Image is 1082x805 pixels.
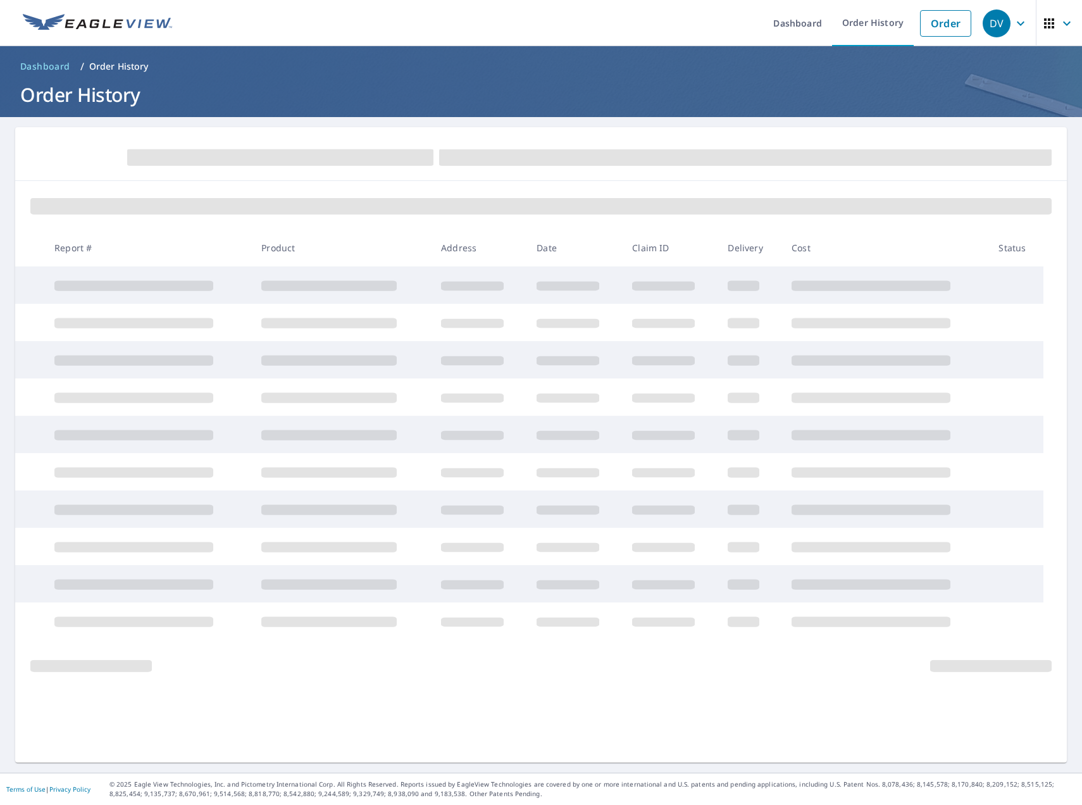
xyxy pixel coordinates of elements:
div: DV [983,9,1010,37]
a: Order [920,10,971,37]
th: Report # [44,229,251,266]
a: Terms of Use [6,785,46,794]
img: EV Logo [23,14,172,33]
th: Cost [781,229,988,266]
p: © 2025 Eagle View Technologies, Inc. and Pictometry International Corp. All Rights Reserved. Repo... [109,780,1076,799]
li: / [80,59,84,74]
span: Dashboard [20,60,70,73]
th: Product [251,229,431,266]
th: Delivery [718,229,781,266]
th: Address [431,229,526,266]
a: Privacy Policy [49,785,90,794]
p: Order History [89,60,149,73]
th: Status [988,229,1043,266]
a: Dashboard [15,56,75,77]
h1: Order History [15,82,1067,108]
p: | [6,785,90,793]
th: Date [526,229,622,266]
th: Claim ID [622,229,718,266]
nav: breadcrumb [15,56,1067,77]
